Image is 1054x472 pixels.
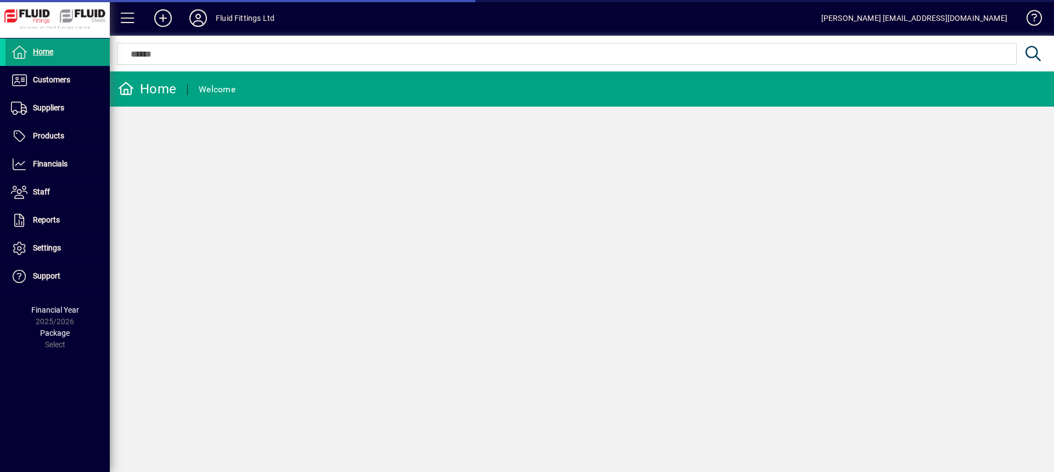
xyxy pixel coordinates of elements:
div: Welcome [199,81,236,98]
span: Financial Year [31,306,79,314]
button: Profile [181,8,216,28]
span: Reports [33,215,60,224]
a: Support [5,263,110,290]
span: Customers [33,75,70,84]
div: [PERSON_NAME] [EMAIL_ADDRESS][DOMAIN_NAME] [821,9,1007,27]
span: Suppliers [33,103,64,112]
span: Settings [33,243,61,252]
button: Add [145,8,181,28]
div: Home [118,80,176,98]
a: Products [5,123,110,150]
a: Financials [5,151,110,178]
span: Package [40,329,70,337]
div: Fluid Fittings Ltd [216,9,274,27]
a: Customers [5,66,110,94]
span: Staff [33,187,50,196]
span: Products [33,131,64,140]
a: Knowledge Base [1018,2,1040,38]
a: Suppliers [5,95,110,122]
a: Reports [5,207,110,234]
a: Staff [5,179,110,206]
span: Financials [33,159,68,168]
a: Settings [5,235,110,262]
span: Support [33,271,60,280]
span: Home [33,47,53,56]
